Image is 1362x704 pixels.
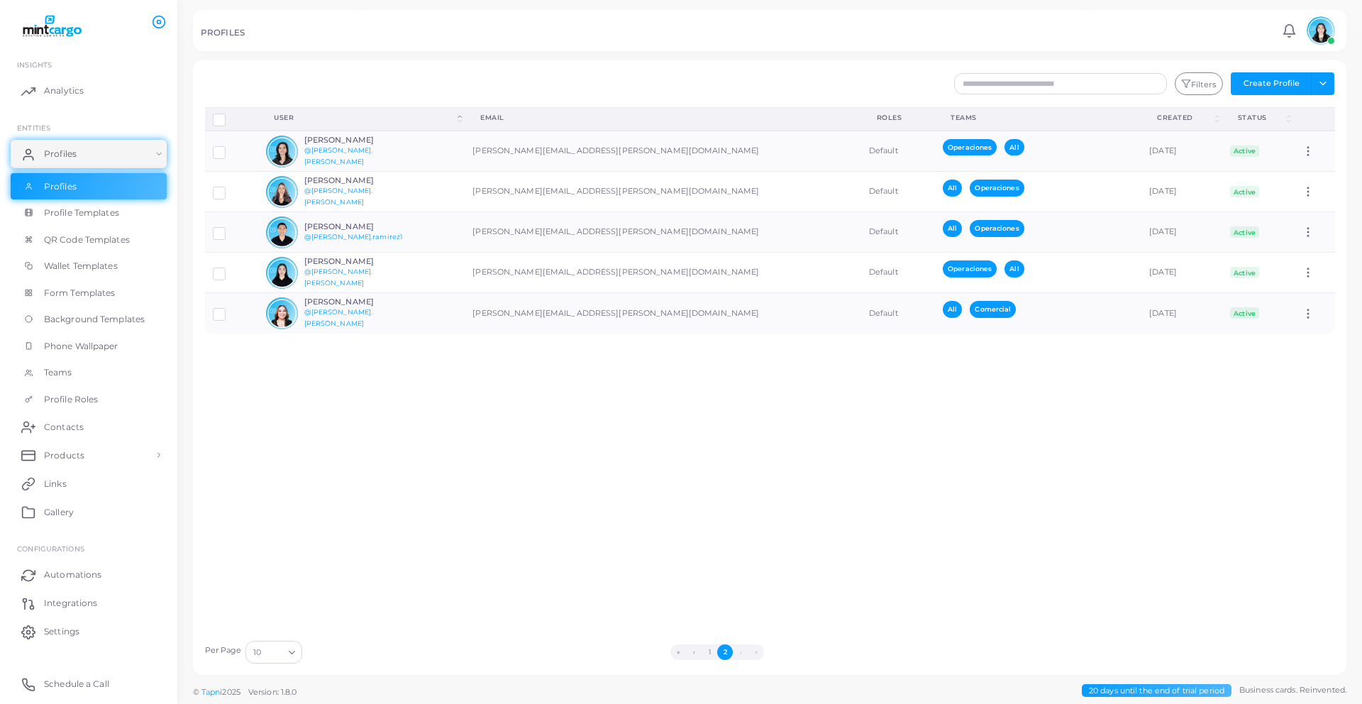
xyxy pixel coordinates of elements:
[44,180,77,193] span: Profiles
[304,268,373,287] a: @[PERSON_NAME].[PERSON_NAME]
[11,386,167,413] a: Profile Roles
[670,644,686,660] button: Go to first page
[304,308,373,327] a: @[PERSON_NAME].[PERSON_NAME]
[201,687,223,697] a: Tapni
[1157,113,1212,123] div: Created
[44,625,79,638] span: Settings
[1175,72,1223,95] button: Filters
[266,257,298,289] img: avatar
[253,645,261,660] span: 10
[1238,113,1284,123] div: Status
[266,136,298,167] img: avatar
[205,107,259,131] th: Row-selection
[11,226,167,253] a: QR Code Templates
[943,301,962,317] span: All
[11,306,167,333] a: Background Templates
[11,670,167,698] a: Schedule a Call
[1230,267,1260,278] span: Active
[11,412,167,441] a: Contacts
[304,222,409,231] h6: [PERSON_NAME]
[1239,684,1346,696] span: Business cards. Reinvented.
[44,393,98,406] span: Profile Roles
[13,13,92,40] img: logo
[304,146,373,165] a: @[PERSON_NAME].[PERSON_NAME]
[717,644,733,660] button: Go to page 2
[44,597,97,610] span: Integrations
[266,297,298,329] img: avatar
[11,441,167,469] a: Products
[1141,172,1222,212] td: [DATE]
[304,187,373,206] a: @[PERSON_NAME].[PERSON_NAME]
[248,687,297,697] span: Version: 1.8.0
[44,84,84,97] span: Analytics
[44,148,77,160] span: Profiles
[44,340,118,353] span: Phone Wallpaper
[1294,107,1335,131] th: Action
[1082,684,1231,698] span: 20 days until the end of trial period
[943,260,997,277] span: Operaciones
[943,139,997,155] span: Operaciones
[11,199,167,226] a: Profile Templates
[465,131,861,172] td: [PERSON_NAME][EMAIL_ADDRESS][PERSON_NAME][DOMAIN_NAME]
[11,561,167,589] a: Automations
[17,544,84,553] span: Configurations
[222,686,240,698] span: 2025
[11,253,167,280] a: Wallet Templates
[11,469,167,497] a: Links
[304,233,403,241] a: @[PERSON_NAME].ramirez1
[11,617,167,646] a: Settings
[44,366,72,379] span: Teams
[304,257,409,266] h6: [PERSON_NAME]
[193,686,297,698] span: ©
[306,644,1129,660] ul: Pagination
[11,497,167,526] a: Gallery
[44,421,84,434] span: Contacts
[11,140,167,168] a: Profiles
[262,644,283,660] input: Search for option
[861,212,935,253] td: Default
[480,113,846,123] div: Email
[11,77,167,105] a: Analytics
[465,293,861,334] td: [PERSON_NAME][EMAIL_ADDRESS][PERSON_NAME][DOMAIN_NAME]
[1141,253,1222,293] td: [DATE]
[44,506,74,519] span: Gallery
[11,589,167,617] a: Integrations
[970,301,1016,317] span: Comercial
[943,220,962,236] span: All
[304,136,409,145] h6: [PERSON_NAME]
[201,28,245,38] h5: PROFILES
[877,113,919,123] div: Roles
[1230,186,1260,197] span: Active
[44,287,116,299] span: Form Templates
[266,216,298,248] img: avatar
[205,645,242,656] label: Per Page
[943,180,962,196] span: All
[861,131,935,172] td: Default
[951,113,1126,123] div: Teams
[1004,260,1024,277] span: All
[44,207,119,219] span: Profile Templates
[245,641,302,664] div: Search for option
[861,172,935,212] td: Default
[1141,131,1222,172] td: [DATE]
[266,176,298,208] img: avatar
[1231,72,1312,95] button: Create Profile
[1230,226,1260,238] span: Active
[11,173,167,200] a: Profiles
[44,313,145,326] span: Background Templates
[17,123,50,132] span: ENTITIES
[861,293,935,334] td: Default
[1141,212,1222,253] td: [DATE]
[1230,307,1260,319] span: Active
[11,333,167,360] a: Phone Wallpaper
[44,260,118,273] span: Wallet Templates
[44,233,130,246] span: QR Code Templates
[465,253,861,293] td: [PERSON_NAME][EMAIL_ADDRESS][PERSON_NAME][DOMAIN_NAME]
[44,568,101,581] span: Automations
[1307,16,1335,45] img: avatar
[686,644,702,660] button: Go to previous page
[970,180,1024,196] span: Operaciones
[304,297,409,307] h6: [PERSON_NAME]
[702,644,717,660] button: Go to page 1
